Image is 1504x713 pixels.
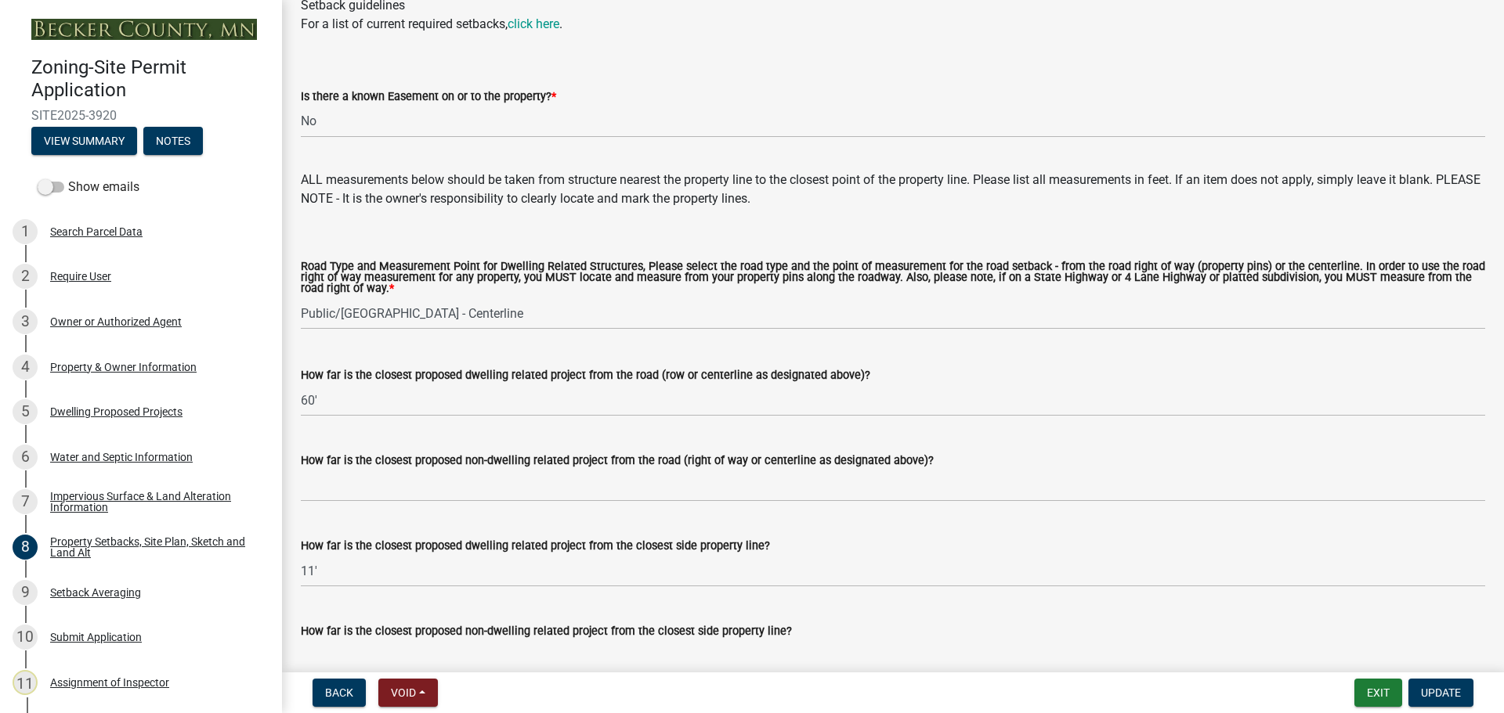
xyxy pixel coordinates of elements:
[50,491,257,513] div: Impervious Surface & Land Alteration Information
[31,108,251,123] span: SITE2025-3920
[1421,686,1461,699] span: Update
[50,452,193,463] div: Water and Septic Information
[378,679,438,707] button: Void
[50,536,257,558] div: Property Setbacks, Site Plan, Sketch and Land Alt
[50,316,182,327] div: Owner or Authorized Agent
[13,670,38,695] div: 11
[13,309,38,334] div: 3
[50,677,169,688] div: Assignment of Inspector
[391,686,416,699] span: Void
[13,355,38,380] div: 4
[1354,679,1402,707] button: Exit
[13,445,38,470] div: 6
[301,456,934,466] label: How far is the closest proposed non-dwelling related project from the road (right of way or cente...
[143,135,203,148] wm-modal-confirm: Notes
[301,541,770,552] label: How far is the closest proposed dwelling related project from the closest side property line?
[13,399,38,424] div: 5
[50,271,111,282] div: Require User
[13,264,38,289] div: 2
[325,686,353,699] span: Back
[50,406,183,417] div: Dwelling Proposed Projects
[38,178,139,196] label: Show emails
[13,219,38,244] div: 1
[31,135,137,148] wm-modal-confirm: Summary
[13,535,38,560] div: 8
[50,587,141,598] div: Setback Averaging
[301,171,1485,208] div: ALL measurements below should be taken from structure nearest the property line to the closest po...
[31,56,269,102] h4: Zoning-Site Permit Application
[50,226,143,237] div: Search Parcel Data
[50,362,197,373] div: Property & Owner Information
[301,261,1485,295] label: Road Type and Measurement Point for Dwelling Related Structures, Please select the road type and ...
[301,626,792,637] label: How far is the closest proposed non-dwelling related project from the closest side property line?
[1408,679,1473,707] button: Update
[31,127,137,155] button: View Summary
[508,16,559,31] a: click here
[143,127,203,155] button: Notes
[313,679,366,707] button: Back
[301,92,556,103] label: Is there a known Easement on or to the property?
[13,625,38,650] div: 10
[301,15,1485,34] div: For a list of current required setbacks, .
[13,489,38,514] div: 7
[13,580,38,605] div: 9
[50,632,142,643] div: Submit Application
[301,370,870,381] label: How far is the closest proposed dwelling related project from the road (row or centerline as desi...
[31,19,257,40] img: Becker County, Minnesota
